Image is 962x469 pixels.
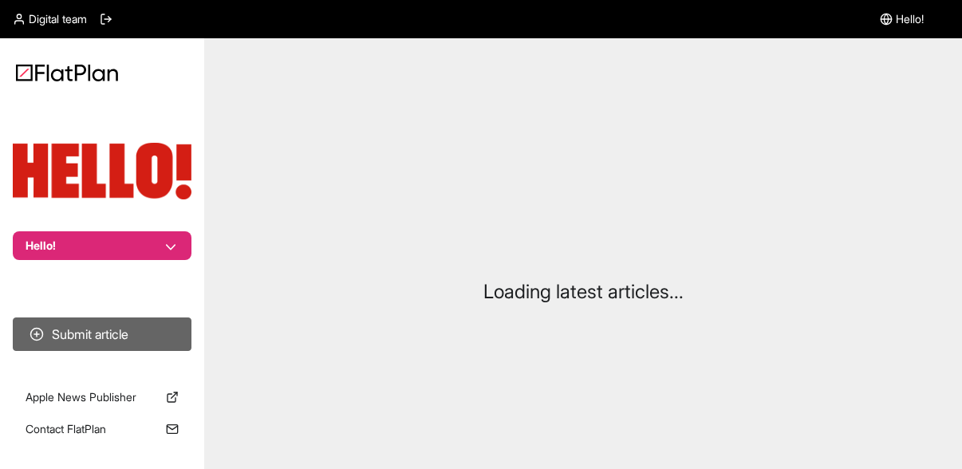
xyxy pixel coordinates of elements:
[13,383,191,412] a: Apple News Publisher
[896,11,924,27] span: Hello!
[13,317,191,351] button: Submit article
[13,415,191,443] a: Contact FlatPlan
[13,11,87,27] a: Digital team
[13,143,191,199] img: Publication Logo
[29,11,87,27] span: Digital team
[16,64,118,81] img: Logo
[13,231,191,260] button: Hello!
[483,279,684,305] p: Loading latest articles...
